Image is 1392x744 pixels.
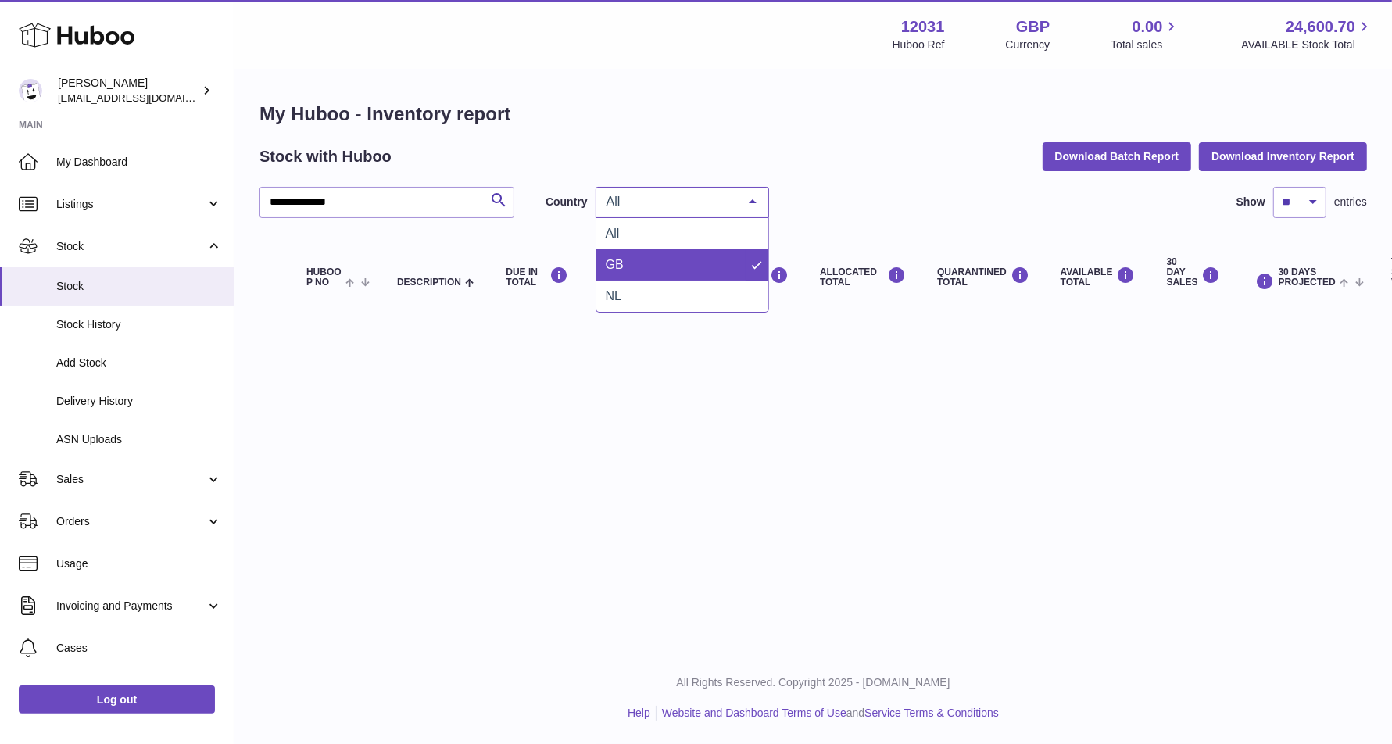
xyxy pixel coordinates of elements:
[1334,195,1367,209] span: entries
[56,239,206,254] span: Stock
[1167,257,1221,288] div: 30 DAY SALES
[1111,16,1180,52] a: 0.00 Total sales
[1236,195,1265,209] label: Show
[506,266,568,288] div: DUE IN TOTAL
[56,317,222,332] span: Stock History
[606,227,620,240] span: All
[1241,16,1373,52] a: 24,600.70 AVAILABLE Stock Total
[58,91,230,104] span: [EMAIL_ADDRESS][DOMAIN_NAME]
[56,197,206,212] span: Listings
[628,706,650,719] a: Help
[1241,38,1373,52] span: AVAILABLE Stock Total
[1043,142,1192,170] button: Download Batch Report
[247,675,1379,690] p: All Rights Reserved. Copyright 2025 - [DOMAIN_NAME]
[56,432,222,447] span: ASN Uploads
[19,79,42,102] img: admin@makewellforyou.com
[56,556,222,571] span: Usage
[56,394,222,409] span: Delivery History
[58,76,199,106] div: [PERSON_NAME]
[259,146,392,167] h2: Stock with Huboo
[56,514,206,529] span: Orders
[1286,16,1355,38] span: 24,600.70
[937,266,1029,288] div: QUARANTINED Total
[606,289,621,302] span: NL
[56,472,206,487] span: Sales
[603,194,737,209] span: All
[397,277,461,288] span: Description
[1133,16,1163,38] span: 0.00
[1279,267,1336,288] span: 30 DAYS PROJECTED
[901,16,945,38] strong: 12031
[1111,38,1180,52] span: Total sales
[56,155,222,170] span: My Dashboard
[546,195,588,209] label: Country
[259,102,1367,127] h1: My Huboo - Inventory report
[19,685,215,714] a: Log out
[1016,16,1050,38] strong: GBP
[893,38,945,52] div: Huboo Ref
[56,599,206,613] span: Invoicing and Payments
[657,706,999,721] li: and
[662,706,846,719] a: Website and Dashboard Terms of Use
[56,641,222,656] span: Cases
[1006,38,1050,52] div: Currency
[56,356,222,370] span: Add Stock
[606,258,624,271] span: GB
[1199,142,1367,170] button: Download Inventory Report
[1061,266,1136,288] div: AVAILABLE Total
[306,267,342,288] span: Huboo P no
[820,266,906,288] div: ALLOCATED Total
[864,706,999,719] a: Service Terms & Conditions
[56,279,222,294] span: Stock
